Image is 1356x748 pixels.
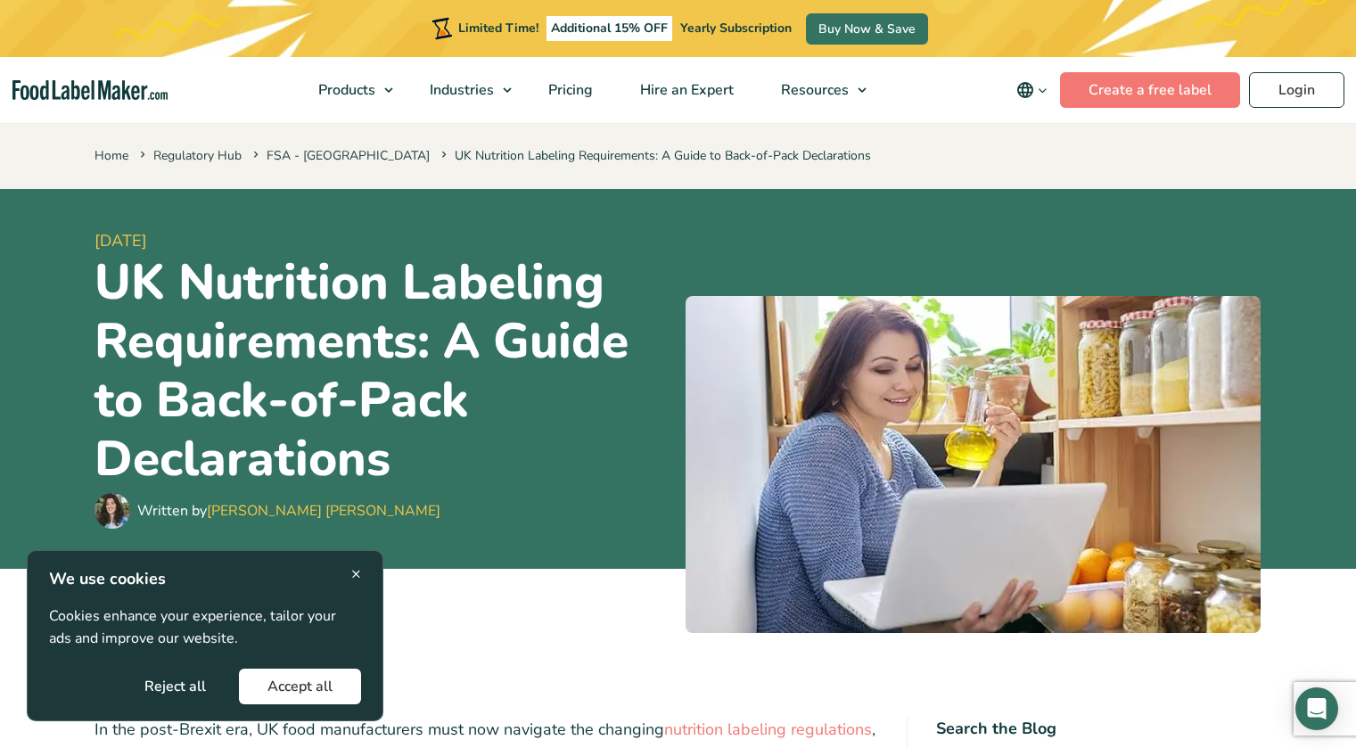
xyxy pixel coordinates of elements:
[95,229,671,253] span: [DATE]
[936,717,1261,741] h4: Search the Blog
[351,562,361,586] span: ×
[95,147,128,164] a: Home
[680,20,792,37] span: Yearly Subscription
[1060,72,1240,108] a: Create a free label
[313,80,377,100] span: Products
[267,147,430,164] a: FSA - [GEOGRAPHIC_DATA]
[1249,72,1344,108] a: Login
[617,57,753,123] a: Hire an Expert
[295,57,402,123] a: Products
[664,719,872,740] a: nutrition labeling regulations
[239,669,361,704] button: Accept all
[758,57,875,123] a: Resources
[424,80,496,100] span: Industries
[525,57,612,123] a: Pricing
[95,493,130,529] img: Maria Abi Hanna - Food Label Maker
[543,80,595,100] span: Pricing
[207,501,440,521] a: [PERSON_NAME] [PERSON_NAME]
[407,57,521,123] a: Industries
[49,568,166,589] strong: We use cookies
[635,80,736,100] span: Hire an Expert
[1295,687,1338,730] div: Open Intercom Messenger
[137,500,440,522] div: Written by
[547,16,672,41] span: Additional 15% OFF
[153,147,242,164] a: Regulatory Hub
[458,20,538,37] span: Limited Time!
[438,147,871,164] span: UK Nutrition Labeling Requirements: A Guide to Back-of-Pack Declarations
[116,669,234,704] button: Reject all
[95,253,671,489] h1: UK Nutrition Labeling Requirements: A Guide to Back-of-Pack Declarations
[806,13,928,45] a: Buy Now & Save
[49,605,361,651] p: Cookies enhance your experience, tailor your ads and improve our website.
[776,80,851,100] span: Resources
